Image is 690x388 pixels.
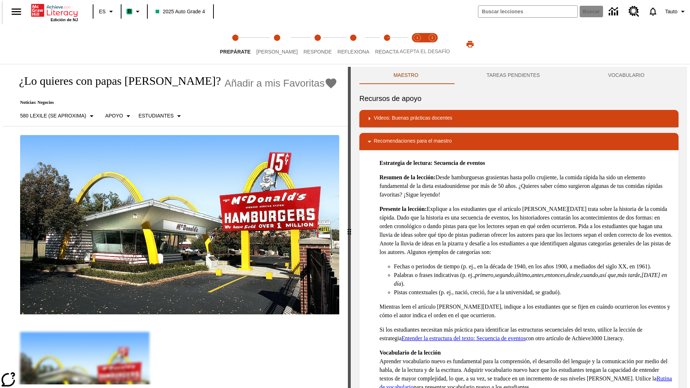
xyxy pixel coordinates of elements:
a: Centro de recursos, Se abrirá en una pestaña nueva. [624,2,644,21]
span: ACEPTA EL DESAFÍO [400,48,450,54]
p: Apoyo [105,112,123,120]
span: Tauto [665,8,677,15]
div: reading [3,67,348,384]
button: Añadir a mis Favoritas - ¿Lo quieres con papas fritas? [225,77,338,89]
strong: Vocabulario de la lección [379,350,441,356]
p: Videos: Buenas prácticas docentes [374,114,452,123]
button: Tipo de apoyo, Apoyo [102,110,136,123]
span: Añadir a mis Favoritas [225,78,325,89]
button: VOCABULARIO [574,67,678,84]
span: 2025 Auto Grade 4 [156,8,205,15]
button: Responde step 3 of 5 [298,24,337,64]
button: Lee step 2 of 5 [250,24,303,64]
em: más tarde [617,272,640,278]
button: Boost El color de la clase es verde menta. Cambiar el color de la clase. [124,5,145,18]
span: Responde [303,49,332,55]
button: Lenguaje: ES, Selecciona un idioma [96,5,119,18]
p: Noticias: Negocios [11,100,337,105]
button: Imprimir [459,38,482,51]
button: Seleccionar estudiante [135,110,186,123]
div: Instructional Panel Tabs [359,67,678,84]
p: Si los estudiantes necesitan más práctica para identificar las estructuras secuenciales del texto... [379,325,673,343]
em: segundo [495,272,514,278]
button: TAREAS PENDIENTES [452,67,574,84]
li: Palabras o frases indicativas (p. ej., , , , , , , , , , ). [394,271,673,288]
button: Perfil/Configuración [662,5,690,18]
span: Redacta [375,49,399,55]
h6: Recursos de apoyo [359,93,678,104]
em: último [515,272,530,278]
a: Centro de información [604,2,624,22]
span: Edición de NJ [51,18,78,22]
button: Acepta el desafío lee step 1 of 2 [407,24,428,64]
button: Abrir el menú lateral [6,1,27,22]
p: 580 Lexile (Se aproxima) [20,112,86,120]
p: Explique a los estudiantes que el artículo [PERSON_NAME][DATE] trata sobre la historia de la comi... [379,205,673,257]
a: Notificaciones [644,2,662,21]
h1: ¿Lo quieres con papas [PERSON_NAME]? [11,74,221,88]
div: Recomendaciones para el maestro [359,133,678,150]
a: Entender la estructura del texto: Secuencia de eventos [401,335,525,341]
em: antes [532,272,544,278]
button: Redacta step 5 of 5 [369,24,405,64]
em: primero [475,272,493,278]
strong: Estrategia de lectura: Secuencia de eventos [379,160,485,166]
li: Fechas o periodos de tiempo (p. ej., en la década de 1940, en los años 1900, a mediados del siglo... [394,262,673,271]
text: 1 [416,36,418,40]
span: B [128,7,131,16]
em: entonces [545,272,565,278]
span: [PERSON_NAME] [256,49,298,55]
li: Pistas contextuales (p. ej., nació, creció, fue a la universidad, se graduó). [394,288,673,297]
p: Desde hamburguesas grasientas hasta pollo crujiente, la comida rápida ha sido un elemento fundame... [379,173,673,199]
button: Seleccione Lexile, 580 Lexile (Se aproxima) [17,110,99,123]
em: cuando [581,272,598,278]
strong: Resumen de la lección: [379,174,436,180]
strong: Presente la lección: [379,206,427,212]
button: Acepta el desafío contesta step 2 of 2 [422,24,443,64]
span: Reflexiona [337,49,369,55]
input: Buscar campo [478,6,578,17]
span: ES [99,8,106,15]
button: Maestro [359,67,452,84]
div: Portada [31,3,78,22]
em: así que [599,272,616,278]
p: Mientras leen el artículo [PERSON_NAME][DATE], indique a los estudiantes que se fijen en cuándo o... [379,302,673,320]
button: Prepárate step 1 of 5 [214,24,256,64]
div: Videos: Buenas prácticas docentes [359,110,678,127]
text: 2 [431,36,433,40]
img: Uno de los primeros locales de McDonald's, con el icónico letrero rojo y los arcos amarillos. [20,135,339,315]
div: Pulsa la tecla de intro o la barra espaciadora y luego presiona las flechas de derecha e izquierd... [348,67,351,388]
em: desde [567,272,580,278]
p: Recomendaciones para el maestro [374,137,452,146]
span: Prepárate [220,49,250,55]
p: Estudiantes [138,112,174,120]
button: Reflexiona step 4 of 5 [332,24,375,64]
div: activity [351,67,687,388]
